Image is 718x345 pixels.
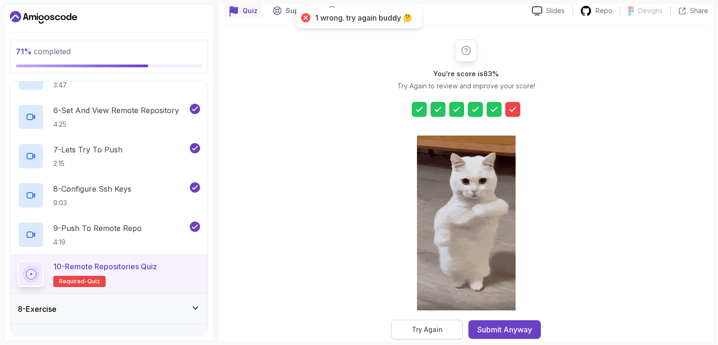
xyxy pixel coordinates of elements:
[18,104,200,130] button: 6-Set And View Remote Repository4:25
[468,320,541,339] button: Submit Anyway
[18,334,46,345] h3: 9 - Outro
[16,47,32,56] span: 71 %
[87,278,100,285] span: quiz
[53,261,157,272] p: 10 - Remote Repositories Quiz
[53,223,142,234] p: 9 - Push To Remote Repo
[286,6,312,15] p: Support
[477,324,532,335] div: Submit Anyway
[267,3,318,18] button: Support button
[53,183,131,194] p: 8 - Configure Ssh Keys
[18,143,200,169] button: 7-Lets Try To Push2:15
[18,303,57,315] h3: 8 - Exercise
[573,5,620,17] a: Repo
[546,6,565,15] p: Slides
[412,325,443,334] div: Try Again
[670,6,708,15] button: Share
[53,237,142,247] p: 4:19
[397,81,535,91] p: Try Again to review and improve your score!
[315,13,412,23] div: 1 wrong. try again buddy 🤔
[18,261,200,287] button: 10-Remote Repositories QuizRequired-quiz
[391,320,463,339] button: Try Again
[18,182,200,208] button: 8-Configure Ssh Keys9:03
[524,6,572,16] a: Slides
[53,105,179,116] p: 6 - Set And View Remote Repository
[18,222,200,248] button: 9-Push To Remote Repo4:19
[16,47,71,56] span: completed
[224,3,263,18] button: quiz button
[340,6,380,15] p: Any issues?
[53,198,131,208] p: 9:03
[433,69,499,79] h2: You're score is 83 %
[53,80,166,90] p: 3:47
[690,6,708,15] p: Share
[59,278,87,285] span: Required-
[10,294,208,324] button: 8-Exercise
[53,120,179,129] p: 4:25
[53,159,122,168] p: 2:15
[10,10,77,25] a: Dashboard
[596,6,612,15] p: Repo
[638,6,663,15] p: Designs
[417,136,516,310] img: cool-cat
[243,6,258,15] p: Quiz
[53,144,122,155] p: 7 - Lets Try To Push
